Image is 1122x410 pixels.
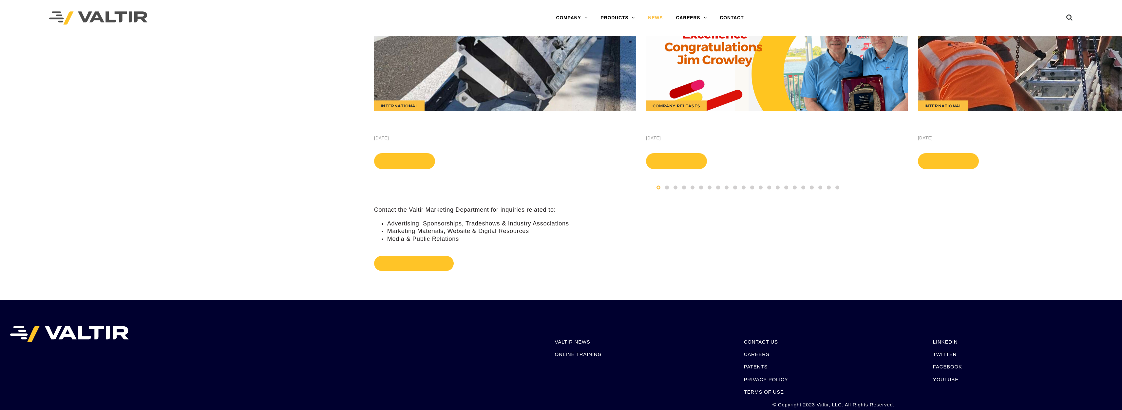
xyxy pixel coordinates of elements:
[933,351,957,357] a: TWITTER
[744,351,770,357] a: CAREERS
[374,36,636,111] a: International
[933,377,959,382] a: YOUTUBE
[918,100,968,111] div: International
[374,100,425,111] div: International
[933,339,958,345] a: LINKEDIN
[646,36,908,111] a: Company Releases
[374,119,636,133] a: [PERSON_NAME]'s CENTRA Crash Cushion Performs Flawlessly, Saving Motorist in Swiss Roadside Colli...
[374,206,1122,214] p: Contact the Valtir Marketing Department for inquiries related to:
[10,326,129,342] img: VALTIR
[387,235,1122,243] li: Media & Public Relations
[933,364,962,369] a: FACEBOOK
[646,134,908,142] div: [DATE]
[641,11,669,25] a: NEWS
[918,153,979,169] a: Read more
[374,256,454,271] a: Marketing Inquiries
[933,326,1112,331] h2: FOLLOW US
[555,326,734,331] h2: MEDIA CENTER
[646,119,908,133] a: Valtir Celebrates [PERSON_NAME] Winner of the ARTBA TSID [PERSON_NAME] Roadway Safety Award!
[374,153,435,169] a: Read more
[713,11,750,25] a: CONTACT
[49,11,147,25] img: Valtir
[744,339,778,345] a: CONTACT US
[594,11,641,25] a: PRODUCTS
[744,326,923,331] h2: VALTIR
[646,153,707,169] a: Read more
[387,220,1122,227] li: Advertising, Sponsorships, Tradeshows & Industry Associations
[550,11,594,25] a: COMPANY
[669,11,713,25] a: CAREERS
[744,377,788,382] a: PRIVACY POLICY
[646,100,707,111] div: Company Releases
[744,364,768,369] a: PATENTS
[555,351,602,357] a: ONLINE TRAINING
[555,339,590,345] a: VALTIR NEWS
[387,227,1122,235] li: Marketing Materials, Website & Digital Resources
[744,389,784,395] a: TERMS OF USE
[374,134,636,142] div: [DATE]
[744,401,923,408] p: © Copyright 2023 Valtir, LLC. All Rights Reserved.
